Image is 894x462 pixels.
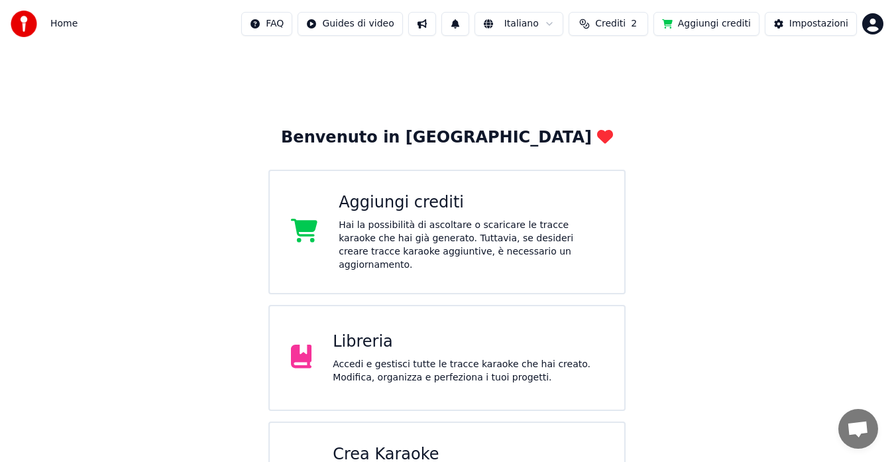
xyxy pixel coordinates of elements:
button: Guides di video [298,12,402,36]
span: Crediti [595,17,626,30]
nav: breadcrumb [50,17,78,30]
div: Accedi e gestisci tutte le tracce karaoke che hai creato. Modifica, organizza e perfeziona i tuoi... [333,358,603,384]
button: Crediti2 [569,12,648,36]
button: Aggiungi crediti [653,12,759,36]
a: Aprire la chat [838,409,878,449]
div: Libreria [333,331,603,353]
div: Impostazioni [789,17,848,30]
button: Impostazioni [765,12,857,36]
span: 2 [631,17,637,30]
img: youka [11,11,37,37]
div: Aggiungi crediti [339,192,603,213]
div: Benvenuto in [GEOGRAPHIC_DATA] [281,127,613,148]
span: Home [50,17,78,30]
button: FAQ [241,12,292,36]
div: Hai la possibilità di ascoltare o scaricare le tracce karaoke che hai già generato. Tuttavia, se ... [339,219,603,272]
